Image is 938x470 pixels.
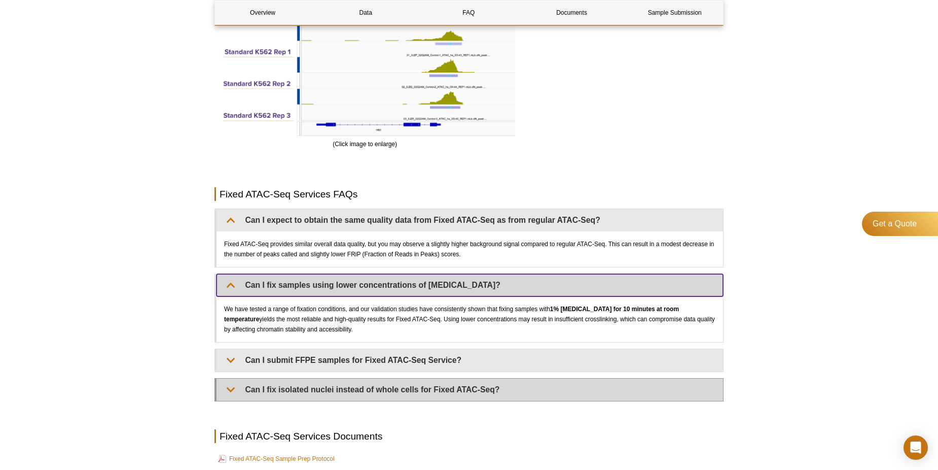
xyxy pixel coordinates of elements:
summary: Can I fix samples using lower concentrations of [MEDICAL_DATA]? [217,274,723,296]
h2: Fixed ATAC-Seq Services FAQs [214,187,724,201]
h2: Fixed ATAC-Seq Services Documents [214,429,724,443]
a: Sample Submission [627,1,723,25]
a: Data [318,1,413,25]
summary: Can I expect to obtain the same quality data from Fixed ATAC-Seq as from regular ATAC-Seq? [217,209,723,231]
div: Fixed ATAC-Seq provides similar overall data quality, but you may observe a slightly higher backg... [217,231,723,267]
a: Overview [215,1,310,25]
div: We have tested a range of fixation conditions, and our validation studies have consistently shown... [217,296,723,342]
summary: Can I fix isolated nuclei instead of whole cells for Fixed ATAC-Seq? [217,379,723,401]
div: Open Intercom Messenger [904,435,928,460]
strong: 1% [MEDICAL_DATA] for 10 minutes at room temperature [224,306,679,323]
summary: Can I submit FFPE samples for Fixed ATAC-Seq Service? [217,349,723,372]
a: Fixed ATAC-Seq Sample Prep Protocol [218,453,335,465]
a: Documents [524,1,620,25]
a: FAQ [421,1,516,25]
a: Get a Quote [862,212,938,236]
